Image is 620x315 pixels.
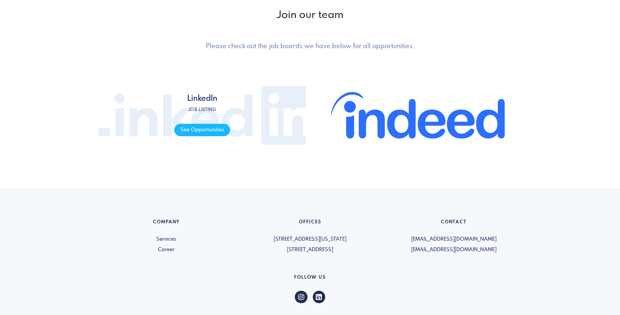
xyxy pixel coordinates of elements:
span: [STREET_ADDRESS] [242,246,378,254]
h6: Contact [386,219,522,228]
h5: Please check out the job boards we have below for all opportunities. [151,43,469,50]
h6: Offices [242,219,378,228]
span: [EMAIL_ADDRESS][DOMAIN_NAME] [386,235,522,243]
h4: LinkedIn [174,94,230,104]
a: Services [98,235,234,243]
span: [STREET_ADDRESS][US_STATE] [242,235,378,243]
a: Career [98,246,234,254]
p: Job listing [174,106,230,113]
span: [EMAIL_ADDRESS][DOMAIN_NAME] [386,246,522,254]
h6: Follow US [98,275,522,283]
h6: Company [98,219,234,228]
span: See Opportunities [174,124,230,137]
a: LinkedIn Job listing See Opportunities [98,66,306,164]
h2: Join our team [98,9,522,22]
